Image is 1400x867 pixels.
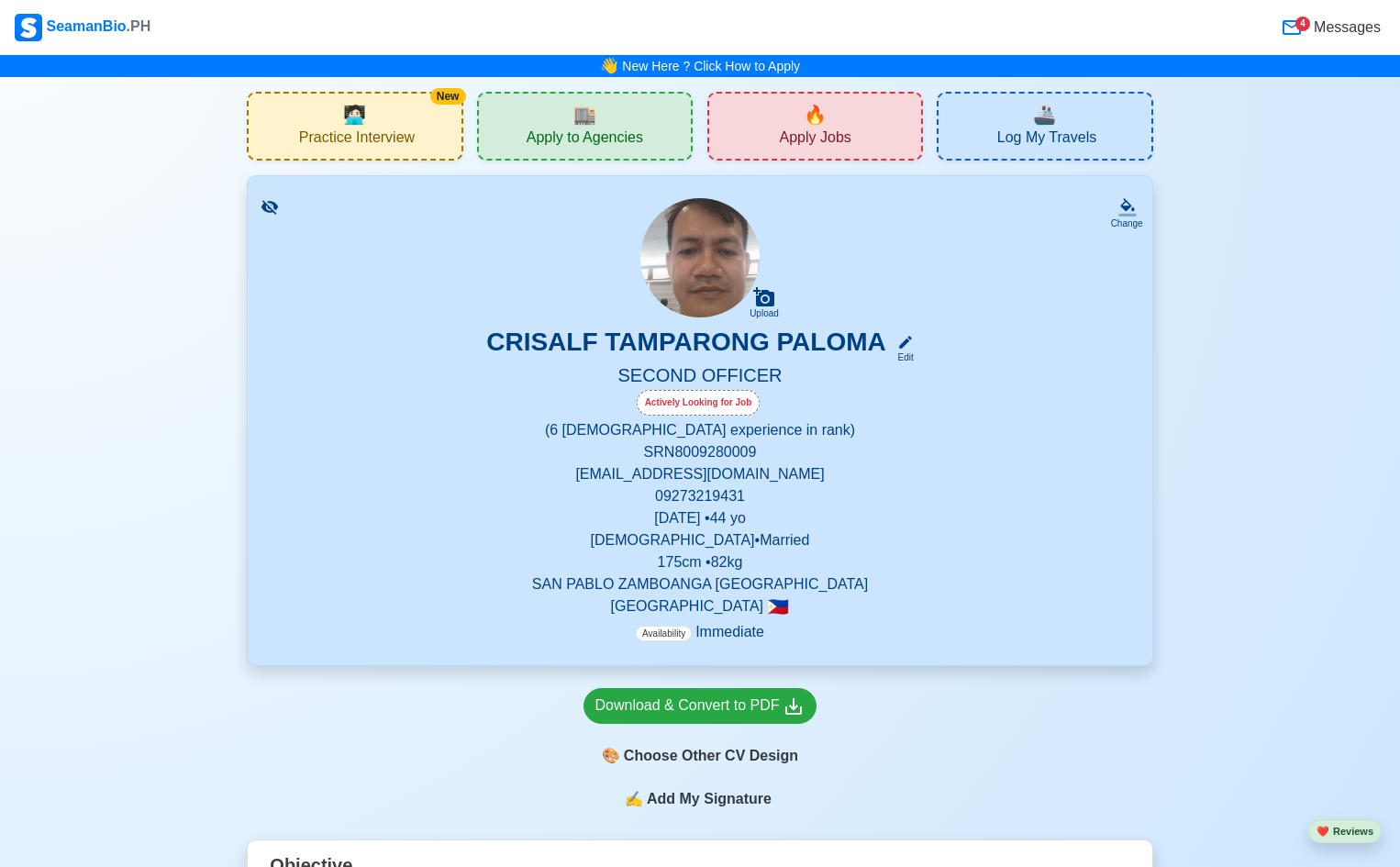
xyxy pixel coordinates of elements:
p: 175 cm • 82 kg [270,551,1129,573]
p: [GEOGRAPHIC_DATA] [270,595,1129,617]
p: [DEMOGRAPHIC_DATA] • Married [270,529,1129,551]
span: Add My Signature [643,788,775,810]
div: Download & Convert to PDF [595,695,806,717]
span: Log My Travels [997,128,1096,151]
button: heartReviews [1308,819,1382,844]
div: 4 [1295,17,1310,31]
span: agencies [573,101,596,128]
span: bell [595,51,623,80]
span: Practice Interview [299,128,415,151]
span: Apply to Agencies [527,128,643,151]
div: Choose Other CV Design [583,739,817,773]
span: paint [602,745,620,767]
div: Change [1111,217,1143,230]
p: [EMAIL_ADDRESS][DOMAIN_NAME] [270,463,1129,485]
h5: SECOND OFFICER [270,364,1129,390]
p: 09273219431 [270,485,1129,507]
p: [DATE] • 44 yo [270,507,1129,529]
span: Availability [636,626,692,641]
span: travel [1033,101,1056,128]
p: (6 [DEMOGRAPHIC_DATA] experience in rank) [270,419,1129,441]
div: Upload [750,308,779,319]
div: SeamanBio [15,14,150,41]
span: 🇵🇭 [767,598,789,616]
span: new [804,101,827,128]
a: Download & Convert to PDF [583,688,817,724]
h3: CRISALF TAMPARONG PALOMA [486,327,886,364]
span: .PH [127,18,151,34]
p: SAN PABLO ZAMBOANGA [GEOGRAPHIC_DATA] [270,573,1129,595]
div: New [430,88,466,105]
img: Logo [15,14,42,41]
span: interview [343,101,366,128]
p: Immediate [636,621,764,643]
span: Messages [1310,17,1381,39]
div: Actively Looking for Job [637,390,761,416]
div: Edit [890,350,914,364]
a: New Here ? Click How to Apply [622,59,800,73]
span: heart [1317,826,1329,837]
span: Apply Jobs [780,128,851,151]
p: SRN 8009280009 [270,441,1129,463]
span: sign [625,788,643,810]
